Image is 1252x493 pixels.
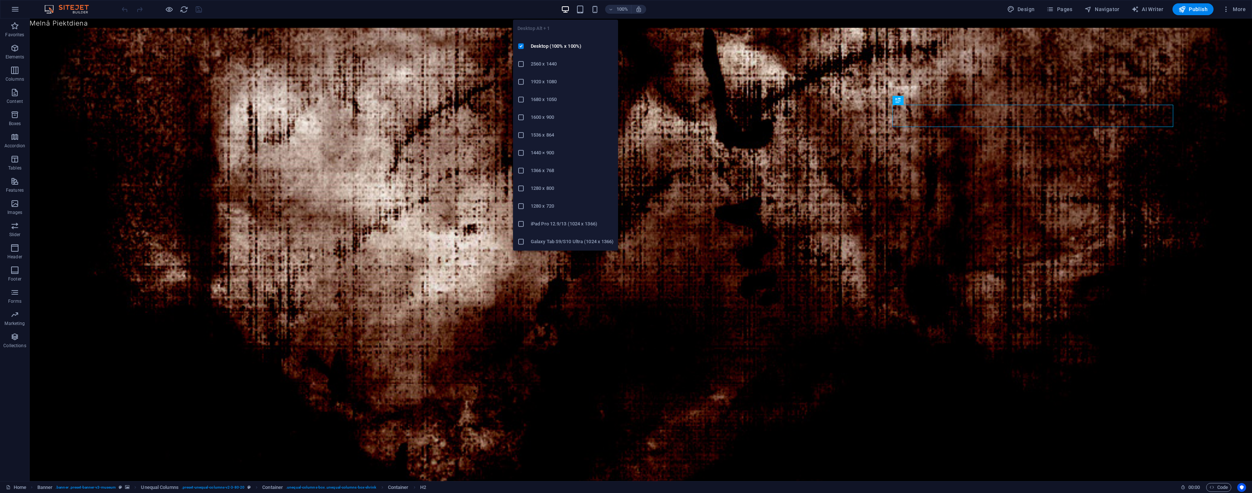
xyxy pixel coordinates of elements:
p: Accordion [4,143,25,149]
img: Editor Logo [43,5,98,14]
p: Header [7,254,22,260]
h6: Galaxy Tab S9/S10 Ultra (1024 x 1366) [531,237,614,246]
p: Marketing [4,321,25,326]
i: This element contains a background [125,485,129,489]
h6: 1440 × 900 [531,148,614,157]
a: Click to cancel selection. Double-click to open Pages [6,483,26,492]
p: Favorites [5,32,24,38]
button: 100% [605,5,631,14]
h6: 2560 x 1440 [531,60,614,68]
span: . preset-unequal-columns-v2-3-80-20 [182,483,244,492]
p: Tables [8,165,21,171]
h6: iPad Pro 12.9/13 (1024 x 1366) [531,219,614,228]
h6: 1600 x 900 [531,113,614,122]
button: reload [179,5,188,14]
p: Collections [3,343,26,349]
button: AI Writer [1128,3,1167,15]
span: Design [1007,6,1035,13]
i: Reload page [180,5,188,14]
p: Features [6,187,24,193]
p: Boxes [9,121,21,127]
span: : [1194,484,1195,490]
nav: breadcrumb [37,483,426,492]
button: Publish [1172,3,1214,15]
span: Click to select. Double-click to edit [141,483,178,492]
button: Code [1206,483,1231,492]
h6: 1366 x 768 [531,166,614,175]
p: Content [7,98,23,104]
button: Usercentrics [1237,483,1246,492]
span: 00 00 [1188,483,1200,492]
span: . banner .preset-banner-v3-museum [55,483,116,492]
button: More [1219,3,1249,15]
button: Design [1004,3,1038,15]
p: Elements [6,54,24,60]
i: On resize automatically adjust zoom level to fit chosen device. [635,6,642,13]
i: This element is a customizable preset [247,485,251,489]
span: Pages [1046,6,1072,13]
p: Images [7,209,23,215]
div: Design (Ctrl+Alt+Y) [1004,3,1038,15]
h6: 1920 x 1080 [531,77,614,86]
span: Publish [1178,6,1208,13]
span: Click to select. Double-click to edit [420,483,426,492]
h6: 1680 x 1050 [531,95,614,104]
h6: 1280 x 720 [531,202,614,211]
span: Code [1209,483,1228,492]
span: More [1222,6,1246,13]
span: Navigator [1084,6,1120,13]
i: This element is a customizable preset [119,485,122,489]
span: . unequal-columns-box .unequal-columns-box-shrink [286,483,376,492]
h6: Session time [1181,483,1200,492]
span: Click to select. Double-click to edit [388,483,409,492]
span: Click to select. Double-click to edit [37,483,53,492]
p: Slider [9,232,21,238]
button: Pages [1043,3,1075,15]
button: Navigator [1081,3,1123,15]
h6: Desktop (100% x 100%) [531,42,614,51]
h6: 1536 x 864 [531,131,614,140]
h6: 1280 x 800 [531,184,614,193]
button: Click here to leave preview mode and continue editing [165,5,173,14]
p: Footer [8,276,21,282]
p: Columns [6,76,24,82]
span: Click to select. Double-click to edit [262,483,283,492]
p: Forms [8,298,21,304]
span: AI Writer [1131,6,1164,13]
h6: 100% [616,5,628,14]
